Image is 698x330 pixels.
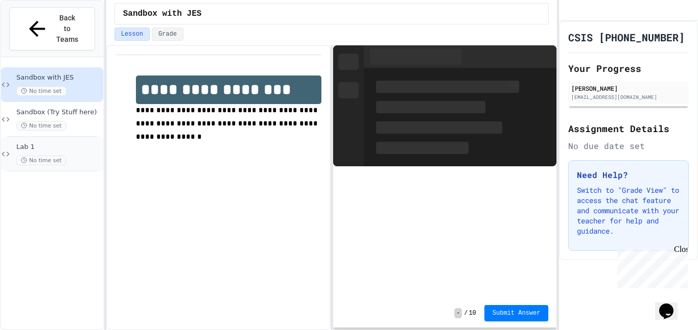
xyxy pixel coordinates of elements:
[613,245,688,288] iframe: chat widget
[152,28,183,41] button: Grade
[464,309,468,317] span: /
[55,13,79,45] span: Back to Teams
[577,185,680,236] p: Switch to "Grade View" to access the chat feature and communicate with your teacher for help and ...
[16,86,66,96] span: No time set
[16,108,101,117] span: Sandbox (Try Stuff here)
[16,156,66,165] span: No time set
[655,289,688,320] iframe: chat widget
[16,143,101,151] span: Lab 1
[4,4,71,65] div: Chat with us now!Close
[568,61,689,75] h2: Your Progress
[16,73,101,82] span: Sandbox with JES
[114,28,150,41] button: Lesson
[493,309,541,317] span: Submit Answer
[568,30,685,44] h1: CSIS [PHONE_NUMBER]
[568,140,689,152] div: No due date set
[577,169,680,181] h3: Need Help?
[16,121,66,131] span: No time set
[9,7,95,50] button: Back to Teams
[454,308,462,318] span: -
[123,8,202,20] span: Sandbox with JES
[469,309,476,317] span: 10
[484,305,549,321] button: Submit Answer
[571,84,686,93] div: [PERSON_NAME]
[571,93,686,101] div: [EMAIL_ADDRESS][DOMAIN_NAME]
[568,121,689,136] h2: Assignment Details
